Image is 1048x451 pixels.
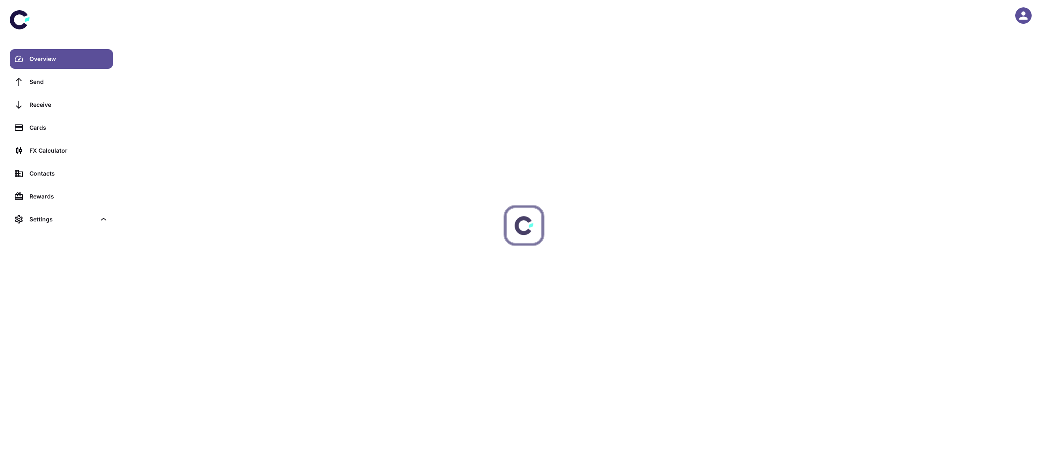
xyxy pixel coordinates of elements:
[29,123,108,132] div: Cards
[10,49,113,69] a: Overview
[10,95,113,115] a: Receive
[10,72,113,92] a: Send
[10,118,113,138] a: Cards
[29,169,108,178] div: Contacts
[29,100,108,109] div: Receive
[10,164,113,183] a: Contacts
[10,210,113,229] div: Settings
[10,187,113,206] a: Rewards
[29,54,108,63] div: Overview
[10,141,113,160] a: FX Calculator
[29,77,108,86] div: Send
[29,192,108,201] div: Rewards
[29,215,96,224] div: Settings
[29,146,108,155] div: FX Calculator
